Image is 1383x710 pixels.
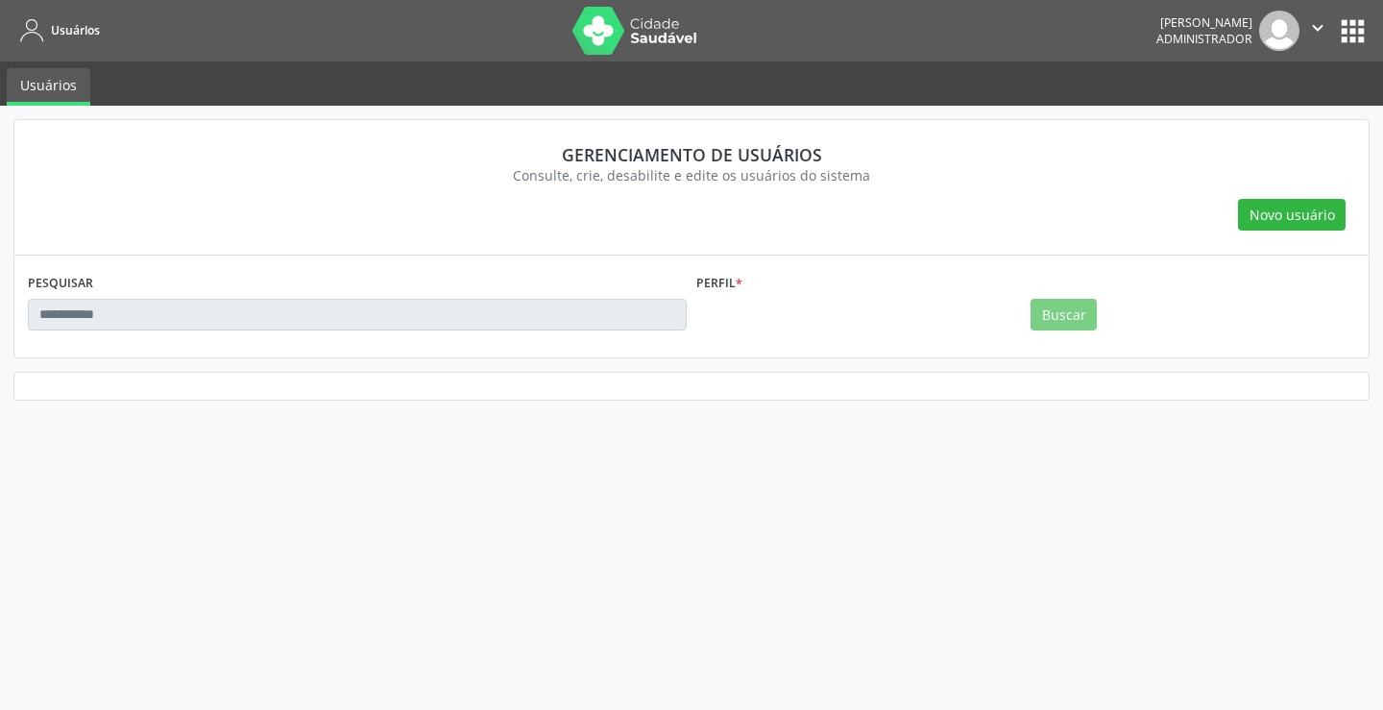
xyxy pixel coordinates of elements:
[7,68,90,106] a: Usuários
[1336,14,1370,48] button: apps
[1031,299,1097,331] button: Buscar
[13,14,100,46] a: Usuários
[1238,199,1346,232] button: Novo usuário
[41,165,1342,185] div: Consulte, crie, desabilite e edite os usuários do sistema
[1250,205,1335,225] span: Novo usuário
[41,144,1342,165] div: Gerenciamento de usuários
[1307,17,1328,38] i: 
[1156,31,1252,47] span: Administrador
[696,269,742,299] label: Perfil
[1299,11,1336,51] button: 
[1259,11,1299,51] img: img
[28,269,93,299] label: PESQUISAR
[51,22,100,38] span: Usuários
[1156,14,1252,31] div: [PERSON_NAME]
